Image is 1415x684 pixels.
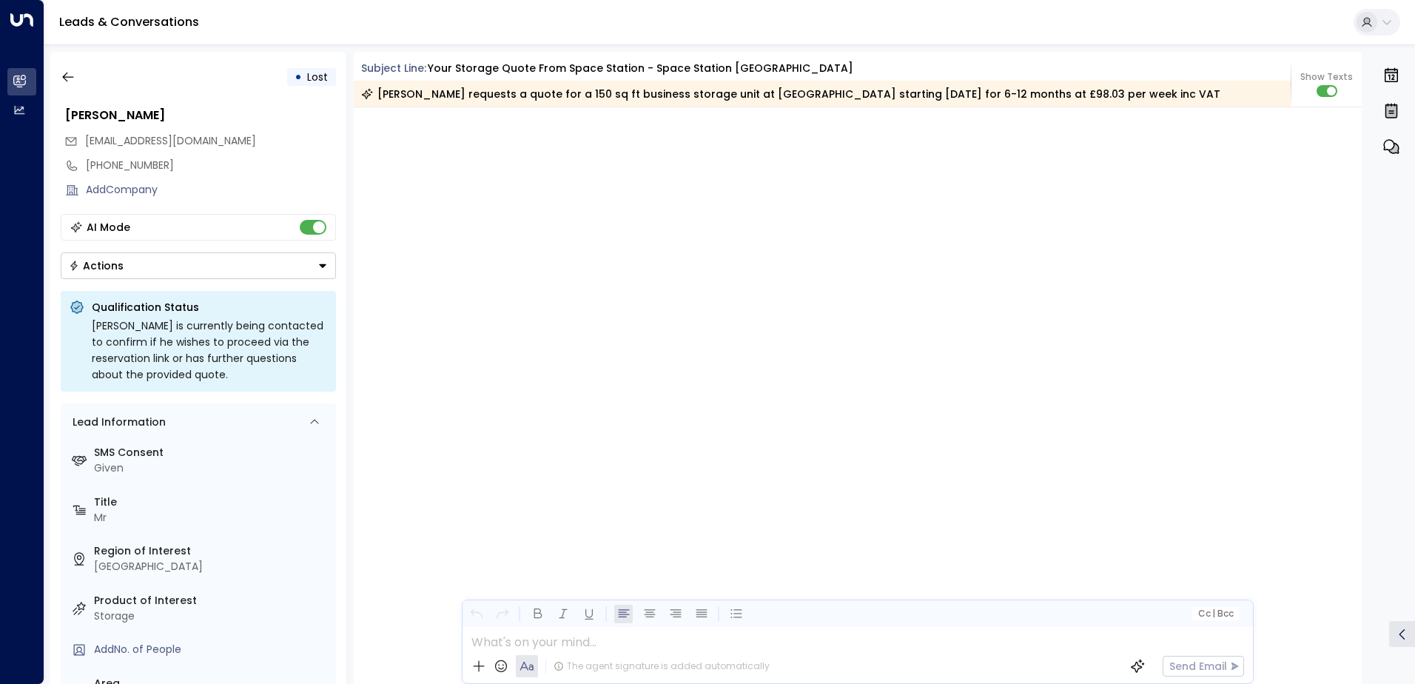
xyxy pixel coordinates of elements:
[92,300,327,315] p: Qualification Status
[307,70,328,84] span: Lost
[94,559,330,574] div: [GEOGRAPHIC_DATA]
[428,61,853,76] div: Your storage quote from Space Station - Space Station [GEOGRAPHIC_DATA]
[295,64,302,90] div: •
[61,252,336,279] button: Actions
[59,13,199,30] a: Leads & Conversations
[86,182,336,198] div: AddCompany
[94,510,330,526] div: Mr
[94,642,330,657] div: AddNo. of People
[92,318,327,383] div: [PERSON_NAME] is currently being contacted to confirm if he wishes to proceed via the reservation...
[1300,70,1353,84] span: Show Texts
[67,415,166,430] div: Lead Information
[1192,607,1239,621] button: Cc|Bcc
[85,133,256,149] span: bsgarg@hotmail.co.uk
[94,593,330,608] label: Product of Interest
[85,133,256,148] span: [EMAIL_ADDRESS][DOMAIN_NAME]
[1212,608,1215,619] span: |
[1197,608,1233,619] span: Cc Bcc
[361,61,426,76] span: Subject Line:
[87,220,130,235] div: AI Mode
[65,107,336,124] div: [PERSON_NAME]
[467,605,485,623] button: Undo
[69,259,124,272] div: Actions
[94,608,330,624] div: Storage
[94,543,330,559] label: Region of Interest
[493,605,511,623] button: Redo
[361,87,1220,101] div: [PERSON_NAME] requests a quote for a 150 sq ft business storage unit at [GEOGRAPHIC_DATA] startin...
[94,494,330,510] label: Title
[94,445,330,460] label: SMS Consent
[554,660,770,673] div: The agent signature is added automatically
[86,158,336,173] div: [PHONE_NUMBER]
[61,252,336,279] div: Button group with a nested menu
[94,460,330,476] div: Given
